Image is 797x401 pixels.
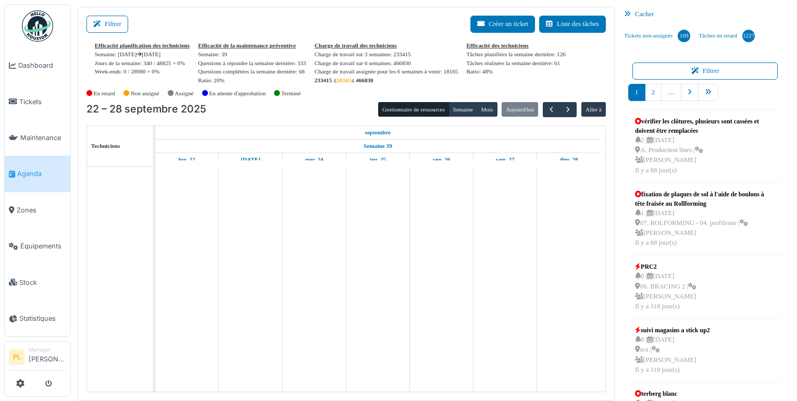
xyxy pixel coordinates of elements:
span: Zones [17,205,66,215]
a: 2 [645,84,662,101]
label: Terminé [281,89,301,98]
button: Créer un ticket [470,16,535,33]
a: fixation de plaques de sol à l'aide de boulons à tête fraisée au Rollforming 1 |[DATE] 07. ROLFOR... [632,187,778,251]
div: 0 | [DATE] 06. BRACING 2 | [PERSON_NAME] Il y a 118 jour(s) [635,271,696,311]
div: vérifier les clôtures, plusieurs sont cassées et doivent être remplacées [635,117,775,135]
div: Tâches planifiées la semaine dernière: 126 [466,50,565,59]
span: 18165 [337,77,351,83]
a: 24 septembre 2025 [303,153,326,166]
div: Charge de travail des techniciens [315,41,458,50]
span: Équipements [20,241,66,251]
div: terberg blanc [635,389,696,398]
div: Semaine: 39 [198,50,306,59]
button: Gestionnaire de ressources [378,102,449,117]
div: Charge de travail sur 6 semaines: 466830 [315,59,458,68]
button: Liste des tâches [539,16,606,33]
span: Maintenance [20,133,66,143]
button: Suivant [559,102,577,117]
a: 28 septembre 2025 [557,153,580,166]
div: 1 | [DATE] 07. ROLFORMING - 04. profileuse | [PERSON_NAME] Il y a 88 jour(s) [635,208,775,248]
div: 109 [678,30,690,42]
div: suivi magasins a stick up2 [635,325,710,335]
button: Mois [477,102,497,117]
a: 22 septembre 2025 [176,153,197,166]
button: Filtrer [86,16,128,33]
div: Semaine: [DATE] [DATE] [95,50,190,59]
a: 22 septembre 2025 [363,126,394,139]
a: Stock [5,264,70,300]
div: 0 | [DATE] n/a | [PERSON_NAME] Il y a 118 jour(s) [635,335,710,375]
div: Jours de la semaine: 340 / 48825 = 0% [95,59,190,68]
button: Filtrer [632,62,778,80]
label: En retard [94,89,115,98]
img: Badge_color-CXgf-gQk.svg [22,10,53,42]
span: Agenda [17,169,66,179]
div: 2 | [DATE] A. Production lines | [PERSON_NAME] Il y a 88 jour(s) [635,135,775,176]
a: Statistiques [5,300,70,336]
button: Semaine [449,102,477,117]
div: Tâches réalisées la semaine dernière: 61 [466,59,565,68]
a: Semaine 39 [361,140,394,153]
a: Dashboard [5,47,70,83]
a: suivi magasins a stick up2 0 |[DATE] n/a | [PERSON_NAME]Il y a 118 jour(s) [632,323,713,378]
div: Week-ends: 0 / 28980 = 0% [95,67,190,76]
li: PL [9,349,24,365]
button: Aller à [581,102,606,117]
a: Tickets non-assignés [620,22,694,50]
span: Dashboard [18,60,66,70]
label: Non assigné [131,89,159,98]
a: vérifier les clôtures, plusieurs sont cassées et doivent être remplacées 2 |[DATE] A. Production ... [632,114,778,178]
div: fixation de plaques de sol à l'aide de boulons à tête fraisée au Rollforming [635,190,775,208]
a: 23 septembre 2025 [238,153,263,166]
a: 26 septembre 2025 [430,153,453,166]
div: 233415 ≤ ≤ 466830 [315,76,458,85]
span: Stock [19,278,66,287]
div: PRC2 [635,262,696,271]
div: 1227 [742,30,755,42]
button: Précédent [543,102,560,117]
div: Charge de travail assignée pour les 6 semaines à venir: 18165 [315,67,458,76]
div: Cacher [620,7,790,22]
div: Questions à répondre la semaine dernière: 333 [198,59,306,68]
a: Zones [5,192,70,228]
div: Ratio: 20% [198,76,306,85]
a: 25 septembre 2025 [367,153,389,166]
a: Agenda [5,156,70,192]
h2: 22 – 28 septembre 2025 [86,103,206,116]
nav: pager [628,84,782,109]
a: Maintenance [5,120,70,156]
span: Techniciens [91,143,120,149]
a: 27 septembre 2025 [493,153,517,166]
div: Manager [29,346,66,354]
span: Tickets [19,97,66,107]
div: Efficacité de la maintenance préventive [198,41,306,50]
a: … [661,84,681,101]
div: Efficacité des techniciens [466,41,565,50]
span: Statistiques [19,314,66,323]
div: Questions complétées la semaine dernière: 68 [198,67,306,76]
a: Tâches en retard [694,22,759,50]
a: PL Manager[PERSON_NAME] [9,346,66,371]
a: Tickets [5,83,70,119]
label: En attente d'approbation [209,89,266,98]
li: [PERSON_NAME] [29,346,66,368]
div: Charge de travail sur 3 semaines: 233415 [315,50,458,59]
a: PRC2 0 |[DATE] 06. BRACING 2 | [PERSON_NAME]Il y a 118 jour(s) [632,259,699,314]
div: Ratio: 48% [466,67,565,76]
div: Efficacité planification des techniciens [95,41,190,50]
a: 1 [628,84,645,101]
button: Aujourd'hui [502,102,538,117]
label: Assigné [175,89,194,98]
a: Équipements [5,228,70,264]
